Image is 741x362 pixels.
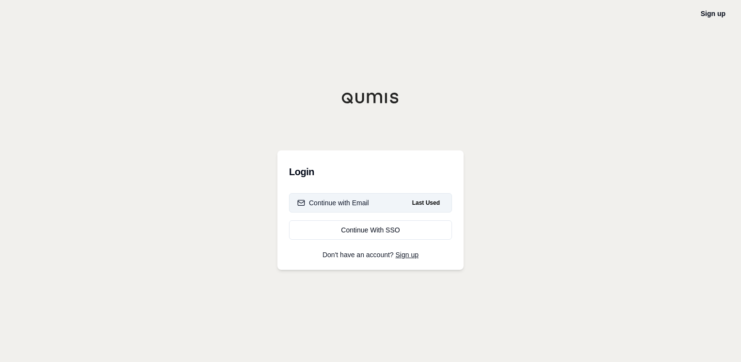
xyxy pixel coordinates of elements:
button: Continue with EmailLast Used [289,193,452,213]
span: Last Used [408,197,444,209]
a: Continue With SSO [289,220,452,240]
img: Qumis [341,92,400,104]
div: Continue with Email [297,198,369,208]
div: Continue With SSO [297,225,444,235]
h3: Login [289,162,452,181]
a: Sign up [396,251,419,259]
a: Sign up [701,10,725,17]
p: Don't have an account? [289,251,452,258]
